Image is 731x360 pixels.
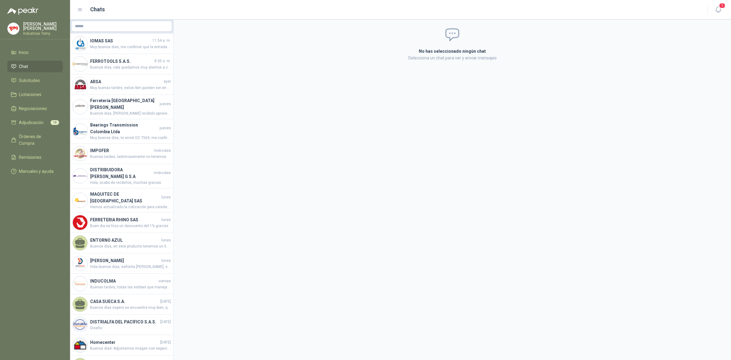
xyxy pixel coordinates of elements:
[70,188,173,213] a: Company LogoMAQUITEC DE [GEOGRAPHIC_DATA] SASlunesHemos actualizado la cotización para ustedes, l...
[19,154,41,161] span: Remisiones
[160,340,171,345] span: [DATE]
[90,111,171,116] span: Buenos dias, [PERSON_NAME] recibido aprovecho , que han definido del estibador de [MEDICAL_DATA] ...
[346,48,559,55] h2: No has seleccionado ningún chat
[19,63,28,70] span: Chat
[7,89,63,100] a: Licitaciones
[90,97,158,111] h4: Ferretería [GEOGRAPHIC_DATA][PERSON_NAME]
[90,339,159,346] h4: Homecenter
[73,338,87,352] img: Company Logo
[90,154,171,160] span: Buenas tardes, lastimosamente no tenemos el equipo por Comodato. Sin embargo, podemos otorgar un ...
[90,166,153,180] h4: DISTRIBUIDORA [PERSON_NAME] G S.A
[90,278,157,284] h4: INDUCOLMA
[70,54,173,74] a: Company LogoFERROTOOLS S.A.S.8:30 a. m.Buenos dias, vale quedamos muy atentos a cualquier requeri...
[8,23,19,34] img: Company Logo
[161,194,171,200] span: lunes
[7,103,63,114] a: Negociaciones
[73,256,87,271] img: Company Logo
[90,5,105,14] h1: Chats
[70,164,173,188] a: Company LogoDISTRIBUIDORA [PERSON_NAME] G S.AmiércolesHola, acabo de recibirlos, muchas gracias
[70,294,173,315] a: CASA SUECA S.A.[DATE]Buenos días espero se encuentre muy bien, quería realizar una consulta para ...
[70,74,173,95] a: Company LogoARSAayerMuy buenas tardes, estos tbm pueden ser en material Viton, gracias.
[90,264,171,270] span: Hola buenos dias, señorita [PERSON_NAME], saludos cordiales, señorita este item son las que no so...
[73,57,87,71] img: Company Logo
[70,144,173,164] a: Company LogoIMPOFERmiércolesBuenas tardes, lastimosamente no tenemos el equipo por Comodato. Sin ...
[73,124,87,138] img: Company Logo
[73,169,87,183] img: Company Logo
[73,215,87,230] img: Company Logo
[7,75,63,86] a: Solicitudes
[90,346,171,351] span: Buenos días! Adjuntamos imagen con especificaciones. Tener por favor en cuenta que la capacidad v...
[70,34,173,54] a: Company LogoIOMAS SAS11:54 a. m.Muy buenos dias, me confimar que la entrada donde entra el macho ...
[90,237,160,244] h4: ENTORNO AZUL
[90,58,153,65] h4: FERROTOOLS S.A.S.
[19,49,29,56] span: Inicio
[70,274,173,294] a: Company LogoINDUCOLMAviernesBuenas tardes, todas las estibas que manejamos son certificadas
[19,133,57,147] span: Órdenes de Compra
[154,148,171,154] span: miércoles
[70,335,173,355] a: Company LogoHomecenter[DATE]Buenos días! Adjuntamos imagen con especificaciones. Tener por favor ...
[7,166,63,177] a: Manuales y ayuda
[73,36,87,51] img: Company Logo
[19,105,47,112] span: Negociaciones
[7,47,63,58] a: Inicio
[160,101,171,107] span: jueves
[19,91,41,98] span: Licitaciones
[90,44,171,50] span: Muy buenos dias, me confimar que la entrada donde entra el macho sea de 3mm?
[90,305,171,311] span: Buenos días espero se encuentre muy bien, quería realizar una consulta para proceder a cotizar, ¿...
[70,253,173,274] a: Company Logo[PERSON_NAME]lunesHola buenos dias, señorita [PERSON_NAME], saludos cordiales, señori...
[346,55,559,61] p: Selecciona un chat para ver y enviar mensajes
[90,191,160,204] h4: MAQUITEC DE [GEOGRAPHIC_DATA] SAS
[90,325,171,331] span: Diseño
[7,61,63,72] a: Chat
[90,204,171,210] span: Hemos actualizado la cotización para ustedes, les incluimos el valor del flete en el precio del p...
[70,233,173,253] a: ENTORNO AZULlunesBuenos días, en este producto tenemos un 5% de descuento adicional sobre la comp...
[7,151,63,163] a: Remisiones
[160,125,171,131] span: jueves
[158,278,171,284] span: viernes
[7,131,63,149] a: Órdenes de Compra
[90,78,162,85] h4: ARSA
[154,58,171,64] span: 8:30 a. m.
[73,276,87,291] img: Company Logo
[19,119,44,126] span: Adjudicación
[70,119,173,144] a: Company LogoBearings Transmission Colombia LtdajuevesMuy buenos días, te envié OC 7569, me confir...
[161,258,171,264] span: lunes
[7,117,63,128] a: Adjudicación18
[90,223,171,229] span: Buen dia se hizo un descuento del 1% gracias
[161,237,171,243] span: lunes
[90,180,171,186] span: Hola, acabo de recibirlos, muchas gracias
[23,22,63,30] p: [PERSON_NAME] [PERSON_NAME]
[713,4,724,15] button: 1
[90,147,153,154] h4: IMPOFER
[160,299,171,305] span: [DATE]
[19,77,40,84] span: Solicitudes
[73,317,87,332] img: Company Logo
[51,120,59,125] span: 18
[90,65,171,70] span: Buenos dias, vale quedamos muy atentos a cualquier requerimiento, si nos hacen la compra de las 3...
[90,319,159,325] h4: DISTRIALFA DEL PACIFICO S.A.S.
[70,95,173,119] a: Company LogoFerretería [GEOGRAPHIC_DATA][PERSON_NAME]juevesBuenos dias, [PERSON_NAME] recibido ap...
[73,146,87,161] img: Company Logo
[90,284,171,290] span: Buenas tardes, todas las estibas que manejamos son certificadas
[161,217,171,223] span: lunes
[70,212,173,233] a: Company LogoFERRETERIA RHINO SASlunesBuen dia se hizo un descuento del 1% gracias
[23,32,63,35] p: Industrias Tomy
[73,77,87,92] img: Company Logo
[154,170,171,176] span: miércoles
[90,257,160,264] h4: [PERSON_NAME]
[90,135,171,141] span: Muy buenos días, te envié OC 7569, me confirmas recibido porfa, Gracias
[719,3,726,9] span: 1
[90,122,158,135] h4: Bearings Transmission Colombia Ltda
[152,38,171,44] span: 11:54 a. m.
[90,216,160,223] h4: FERRETERIA RHINO SAS
[7,7,38,15] img: Logo peakr
[90,298,159,305] h4: CASA SUECA S.A.
[90,244,171,249] span: Buenos días, en este producto tenemos un 5% de descuento adicional sobre la compra hasta fin de e...
[164,79,171,84] span: ayer
[90,85,171,91] span: Muy buenas tardes, estos tbm pueden ser en material Viton, gracias.
[19,168,54,175] span: Manuales y ayuda
[160,319,171,325] span: [DATE]
[70,315,173,335] a: Company LogoDISTRIALFA DEL PACIFICO S.A.S.[DATE]Diseño
[73,193,87,208] img: Company Logo
[73,99,87,114] img: Company Logo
